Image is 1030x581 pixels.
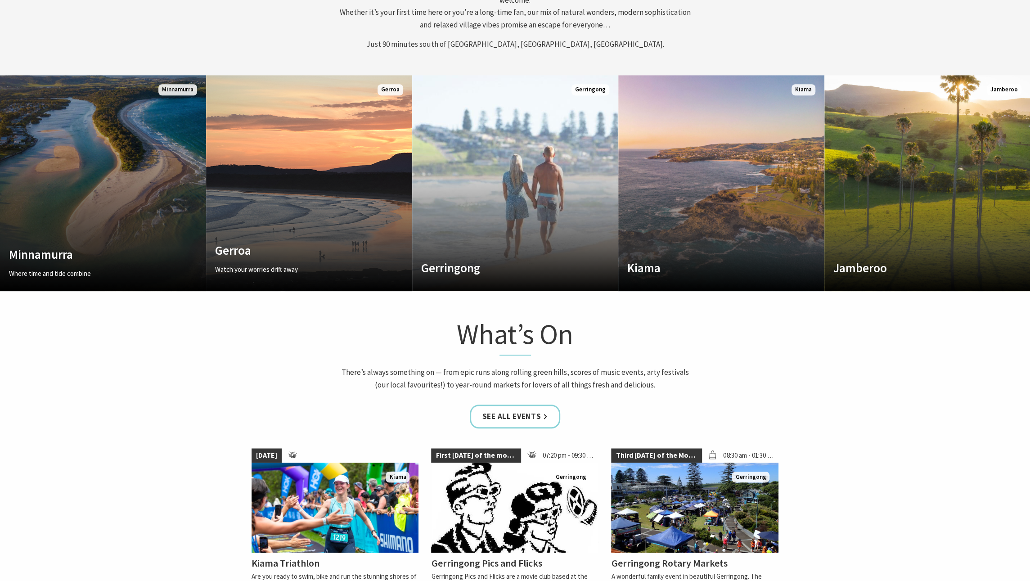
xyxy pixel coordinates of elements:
[206,75,412,291] a: Custom Image Used Gerroa Watch your worries drift away Read More Gerroa
[215,279,372,290] span: Read More
[611,557,727,569] h4: Gerringong Rotary Markets
[618,75,824,291] a: Custom Image Used Kiama Kiama
[386,472,409,483] span: Kiama
[339,316,692,356] h1: What’s On
[719,448,778,463] span: 08:30 am - 01:30 pm
[552,472,589,483] span: Gerringong
[339,366,692,391] p: There’s always something on — from epic runs along rolling green hills, scores of music events, a...
[9,268,166,279] p: Where time and tide combine
[431,448,521,463] span: First [DATE] of the month
[421,261,578,275] h4: Gerringong
[9,247,166,261] h4: Minnamurra
[611,463,778,553] img: Christmas Market and Street Parade
[252,463,419,553] img: kiamatriathlon
[252,557,319,569] h4: Kiama Triathlon
[792,84,815,95] span: Kiama
[412,75,618,291] a: Custom Image Used Gerringong Gerringong
[732,472,769,483] span: Gerringong
[987,84,1021,95] span: Jamberoo
[538,448,599,463] span: 07:20 pm - 09:30 pm
[215,243,372,257] h4: Gerroa
[571,84,609,95] span: Gerringong
[833,261,990,275] h4: Jamberoo
[627,261,784,275] h4: Kiama
[252,448,282,463] span: [DATE]
[215,264,372,275] p: Watch your worries drift away
[611,448,702,463] span: Third [DATE] of the Month
[158,84,197,95] span: Minnamurra
[470,405,561,428] a: See all Events
[378,84,403,95] span: Gerroa
[339,38,692,50] p: Just 90 minutes south of [GEOGRAPHIC_DATA], [GEOGRAPHIC_DATA], [GEOGRAPHIC_DATA].
[431,557,542,569] h4: Gerringong Pics and Flicks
